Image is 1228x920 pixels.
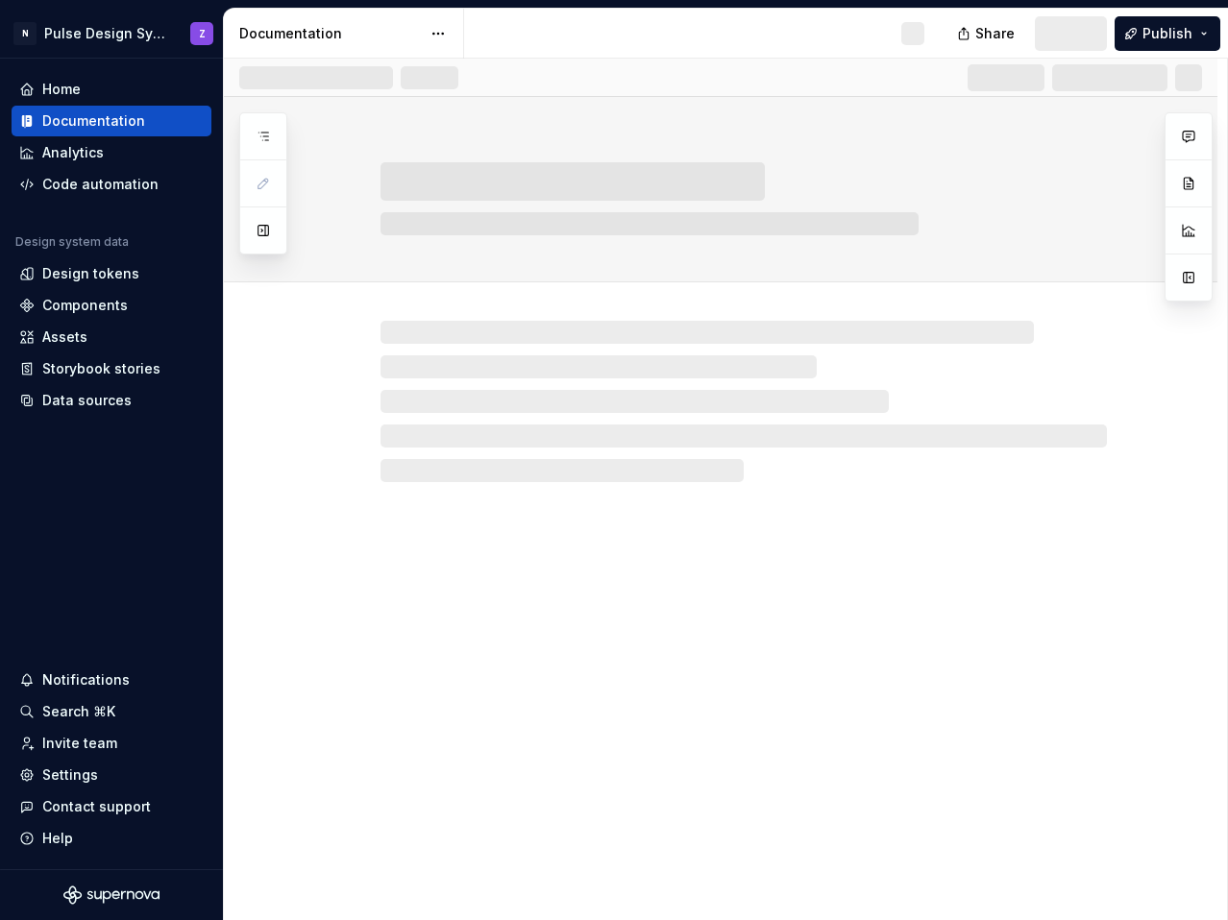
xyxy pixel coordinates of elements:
svg: Supernova Logo [63,885,160,905]
div: Design tokens [42,264,139,283]
div: Documentation [239,24,421,43]
div: Code automation [42,175,159,194]
button: Publish [1115,16,1220,51]
span: Share [975,24,1015,43]
div: Settings [42,765,98,785]
button: Share [947,16,1027,51]
div: Analytics [42,143,104,162]
a: Invite team [12,728,211,759]
a: Components [12,290,211,321]
div: Components [42,296,128,315]
a: Documentation [12,106,211,136]
div: Help [42,829,73,848]
a: Analytics [12,137,211,168]
button: Contact support [12,791,211,822]
a: Assets [12,322,211,352]
span: Publish [1142,24,1192,43]
div: Notifications [42,670,130,690]
a: Design tokens [12,258,211,289]
div: Search ⌘K [42,702,115,721]
div: Home [42,80,81,99]
div: Contact support [42,797,151,816]
div: Documentation [42,111,145,131]
div: Pulse Design System [44,24,167,43]
a: Settings [12,760,211,790]
a: Data sources [12,385,211,416]
a: Code automation [12,169,211,200]
button: Search ⌘K [12,696,211,727]
button: NPulse Design SystemZ [4,12,219,54]
button: Notifications [12,665,211,695]
button: Help [12,823,211,854]
div: N [13,22,37,45]
div: Invite team [42,734,117,753]
div: Data sources [42,391,132,410]
div: Z [199,26,206,41]
div: Storybook stories [42,359,160,378]
div: Design system data [15,234,129,250]
div: Assets [42,327,87,347]
a: Home [12,74,211,105]
a: Storybook stories [12,353,211,384]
